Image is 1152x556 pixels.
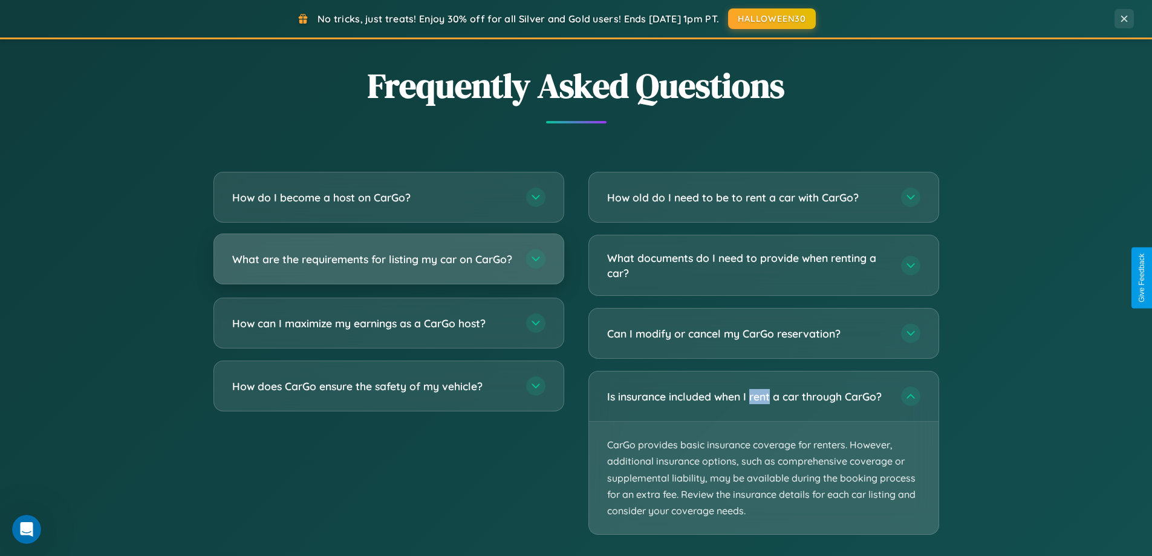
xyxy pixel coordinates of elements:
[728,8,816,29] button: HALLOWEEN30
[232,190,514,205] h3: How do I become a host on CarGo?
[317,13,719,25] span: No tricks, just treats! Enjoy 30% off for all Silver and Gold users! Ends [DATE] 1pm PT.
[607,326,889,341] h3: Can I modify or cancel my CarGo reservation?
[232,379,514,394] h3: How does CarGo ensure the safety of my vehicle?
[607,250,889,280] h3: What documents do I need to provide when renting a car?
[213,62,939,109] h2: Frequently Asked Questions
[12,515,41,544] iframe: Intercom live chat
[607,389,889,404] h3: Is insurance included when I rent a car through CarGo?
[232,252,514,267] h3: What are the requirements for listing my car on CarGo?
[232,316,514,331] h3: How can I maximize my earnings as a CarGo host?
[607,190,889,205] h3: How old do I need to be to rent a car with CarGo?
[589,422,939,534] p: CarGo provides basic insurance coverage for renters. However, additional insurance options, such ...
[1137,253,1146,303] div: Give Feedback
